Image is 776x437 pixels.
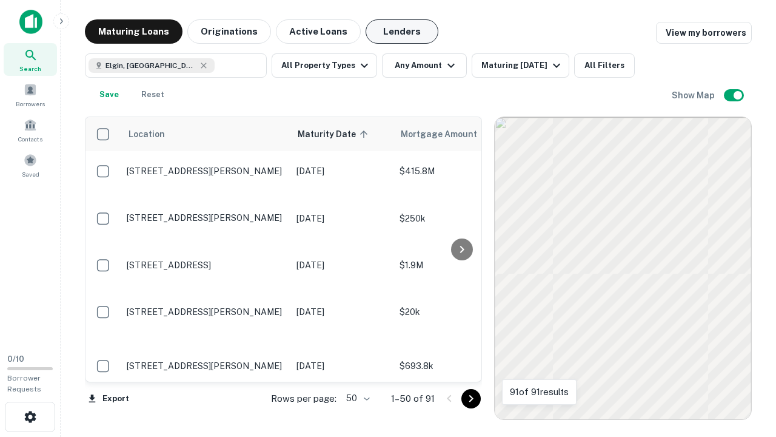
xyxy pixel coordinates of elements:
[672,89,717,102] h6: Show Map
[296,259,387,272] p: [DATE]
[18,134,42,144] span: Contacts
[19,10,42,34] img: capitalize-icon.png
[4,78,57,111] a: Borrowers
[481,58,564,73] div: Maturing [DATE]
[90,83,129,107] button: Save your search to get updates of matches that match your search criteria.
[7,374,41,393] span: Borrower Requests
[127,260,284,271] p: [STREET_ADDRESS]
[382,53,467,78] button: Any Amount
[401,127,493,141] span: Mortgage Amount
[127,307,284,317] p: [STREET_ADDRESS][PERSON_NAME]
[85,19,182,44] button: Maturing Loans
[187,19,271,44] button: Originations
[127,361,284,371] p: [STREET_ADDRESS][PERSON_NAME]
[296,359,387,373] p: [DATE]
[4,43,57,76] a: Search
[290,117,393,151] th: Maturity Date
[4,149,57,181] a: Saved
[341,390,372,407] div: 50
[400,164,521,178] p: $415.8M
[400,359,521,373] p: $693.8k
[7,354,24,364] span: 0 / 10
[495,117,751,419] div: 0 0
[510,385,569,399] p: 91 of 91 results
[574,53,635,78] button: All Filters
[105,60,196,71] span: Elgin, [GEOGRAPHIC_DATA], [GEOGRAPHIC_DATA]
[393,117,527,151] th: Mortgage Amount
[296,164,387,178] p: [DATE]
[127,212,284,223] p: [STREET_ADDRESS][PERSON_NAME]
[298,127,372,141] span: Maturity Date
[19,64,41,73] span: Search
[128,127,165,141] span: Location
[271,391,336,406] p: Rows per page:
[366,19,438,44] button: Lenders
[4,113,57,146] a: Contacts
[133,83,172,107] button: Reset
[296,212,387,225] p: [DATE]
[272,53,377,78] button: All Property Types
[400,212,521,225] p: $250k
[400,305,521,319] p: $20k
[121,117,290,151] th: Location
[656,22,752,44] a: View my borrowers
[276,19,361,44] button: Active Loans
[127,166,284,177] p: [STREET_ADDRESS][PERSON_NAME]
[85,390,132,408] button: Export
[22,169,39,179] span: Saved
[296,305,387,319] p: [DATE]
[16,99,45,109] span: Borrowers
[461,389,481,408] button: Go to next page
[400,259,521,272] p: $1.9M
[715,340,776,398] iframe: Chat Widget
[472,53,569,78] button: Maturing [DATE]
[391,391,435,406] p: 1–50 of 91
